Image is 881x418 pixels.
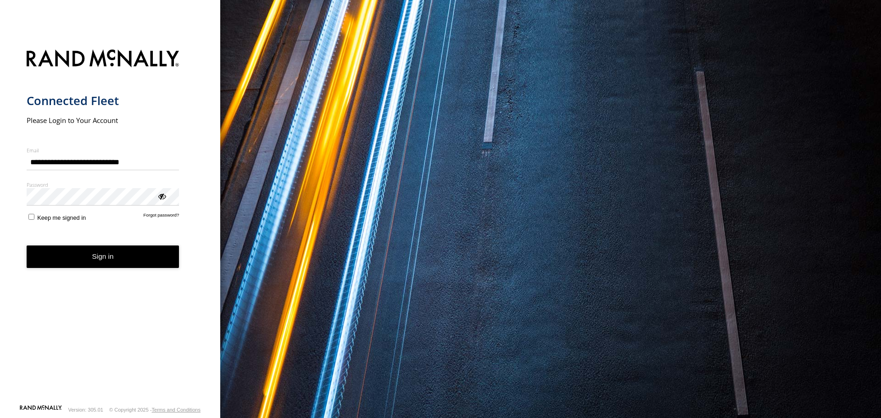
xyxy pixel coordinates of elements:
button: Sign in [27,245,179,268]
div: ViewPassword [157,191,166,201]
input: Keep me signed in [28,214,34,220]
form: main [27,44,194,404]
h2: Please Login to Your Account [27,116,179,125]
h1: Connected Fleet [27,93,179,108]
span: Keep me signed in [37,214,86,221]
label: Email [27,147,179,154]
label: Password [27,181,179,188]
div: Version: 305.01 [68,407,103,412]
a: Forgot password? [144,212,179,221]
div: © Copyright 2025 - [109,407,201,412]
img: Rand McNally [27,48,179,71]
a: Visit our Website [20,405,62,414]
a: Terms and Conditions [152,407,201,412]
